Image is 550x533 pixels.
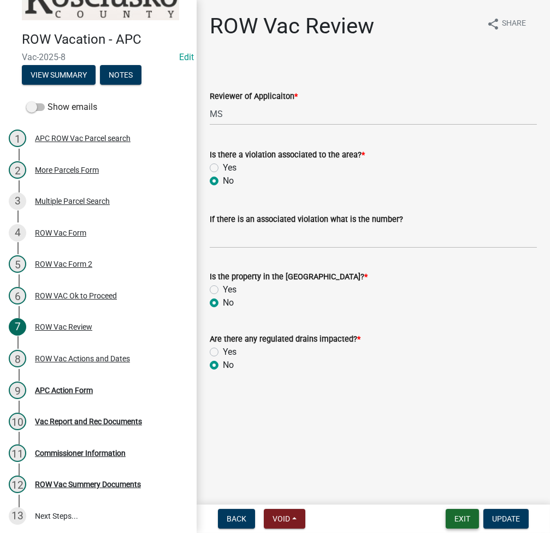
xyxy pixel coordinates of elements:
label: Yes [223,283,236,296]
div: APC Action Form [35,386,93,394]
button: shareShare [478,13,535,34]
div: 11 [9,444,26,462]
wm-modal-confirm: Edit Application Number [179,52,194,62]
label: Show emails [26,101,97,114]
label: Is there a violation associated to the area? [210,151,365,159]
button: Update [483,509,529,529]
div: 1 [9,130,26,147]
div: 2 [9,161,26,179]
span: Vac-2025-8 [22,52,175,62]
wm-modal-confirm: Summary [22,71,96,80]
label: Yes [223,161,236,174]
label: No [223,296,234,309]
div: 7 [9,318,26,336]
span: Update [492,514,520,523]
div: ROW Vac Summery Documents [35,481,141,488]
button: Notes [100,65,141,85]
label: No [223,174,234,188]
div: ROW Vac Form [35,229,86,237]
div: 6 [9,287,26,304]
button: View Summary [22,65,96,85]
div: ROW Vac Actions and Dates [35,355,130,362]
div: ROW Vac Form 2 [35,260,92,268]
div: APC ROW Vac Parcel search [35,134,131,142]
div: 4 [9,224,26,242]
div: Commissioner Information [35,449,126,457]
div: ROW VAC Ok to Proceed [35,292,117,300]
div: ROW Vac Review [35,323,92,331]
div: 12 [9,476,26,493]
label: Reviewer of Applicaiton [210,93,298,101]
h4: ROW Vacation - APC [22,32,188,48]
div: 9 [9,382,26,399]
div: Vac Report and Rec Documents [35,418,142,425]
a: Edit [179,52,194,62]
label: If there is an associated violation what is the number? [210,216,403,224]
span: Back [227,514,246,523]
button: Exit [446,509,479,529]
div: 3 [9,192,26,210]
label: Is the property in the [GEOGRAPHIC_DATA]? [210,273,368,281]
div: 13 [9,507,26,525]
button: Back [218,509,255,529]
div: Multiple Parcel Search [35,197,110,205]
label: No [223,359,234,372]
div: 8 [9,350,26,367]
button: Void [264,509,305,529]
span: Share [502,17,526,31]
i: share [487,17,500,31]
label: Are there any regulated drains impacted? [210,336,360,343]
label: Yes [223,345,236,359]
div: 5 [9,255,26,273]
div: 10 [9,413,26,430]
h1: ROW Vac Review [210,13,374,39]
span: Void [273,514,290,523]
div: More Parcels Form [35,166,99,174]
wm-modal-confirm: Notes [100,71,141,80]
